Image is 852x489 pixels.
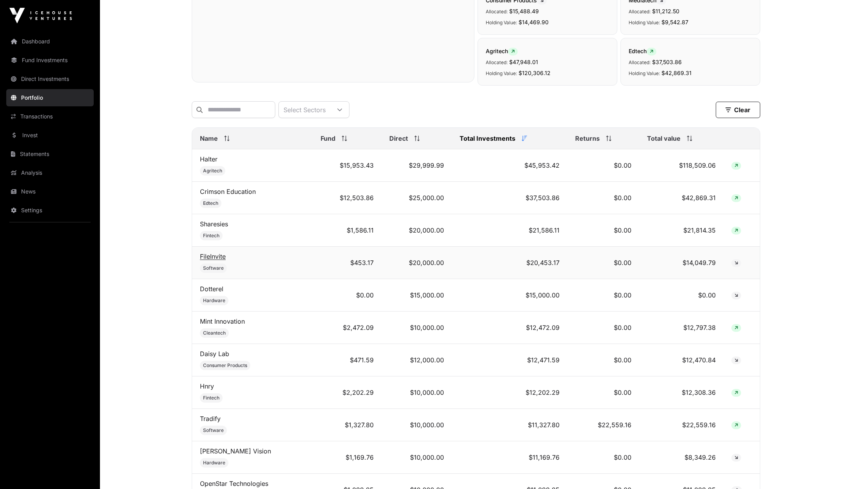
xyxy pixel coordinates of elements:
[203,200,218,206] span: Edtech
[6,183,94,200] a: News
[203,265,224,271] span: Software
[203,427,224,433] span: Software
[200,285,223,293] a: Dotterel
[567,344,639,376] td: $0.00
[313,344,381,376] td: $471.59
[313,279,381,312] td: $0.00
[652,8,679,14] span: $11,212.50
[203,395,219,401] span: Fintech
[381,441,452,474] td: $10,000.00
[200,480,268,487] a: OpenStar Technologies
[381,376,452,409] td: $10,000.00
[486,9,508,14] span: Allocated:
[381,279,452,312] td: $15,000.00
[567,247,639,279] td: $0.00
[200,188,256,195] a: Crimson Education
[313,312,381,344] td: $2,472.09
[9,8,72,23] img: Icehouse Ventures Logo
[639,214,724,247] td: $21,814.35
[661,19,688,25] span: $9,542.87
[200,350,229,358] a: Daisy Lab
[381,344,452,376] td: $12,000.00
[203,233,219,239] span: Fintech
[486,48,518,54] span: Agritech
[639,149,724,182] td: $118,509.06
[452,247,567,279] td: $20,453.17
[629,9,651,14] span: Allocated:
[313,409,381,441] td: $1,327.80
[486,20,517,25] span: Holding Value:
[567,149,639,182] td: $0.00
[200,155,217,163] a: Halter
[200,447,271,455] a: [PERSON_NAME] Vision
[452,149,567,182] td: $45,953.42
[6,52,94,69] a: Fund Investments
[452,409,567,441] td: $11,327.80
[639,376,724,409] td: $12,308.36
[381,149,452,182] td: $29,999.99
[6,89,94,106] a: Portfolio
[6,145,94,163] a: Statements
[452,182,567,214] td: $37,503.86
[381,182,452,214] td: $25,000.00
[6,108,94,125] a: Transactions
[203,330,226,336] span: Cleantech
[381,247,452,279] td: $20,000.00
[567,312,639,344] td: $0.00
[200,253,226,260] a: FileInvite
[279,102,330,118] div: Select Sectors
[509,8,539,14] span: $15,488.49
[567,441,639,474] td: $0.00
[389,134,408,143] span: Direct
[639,247,724,279] td: $14,049.79
[200,415,221,423] a: Tradify
[460,134,515,143] span: Total Investments
[6,164,94,181] a: Analysis
[647,134,681,143] span: Total value
[452,214,567,247] td: $21,586.11
[313,214,381,247] td: $1,586.11
[313,376,381,409] td: $2,202.29
[575,134,600,143] span: Returns
[519,70,551,76] span: $120,306.12
[813,451,852,489] iframe: Chat Widget
[567,182,639,214] td: $0.00
[652,59,682,65] span: $37,503.86
[639,441,724,474] td: $8,349.26
[486,59,508,65] span: Allocated:
[452,441,567,474] td: $11,169.76
[452,312,567,344] td: $12,472.09
[519,19,549,25] span: $14,469.90
[639,279,724,312] td: $0.00
[203,460,225,466] span: Hardware
[200,317,245,325] a: Mint Innovation
[381,214,452,247] td: $20,000.00
[629,70,660,76] span: Holding Value:
[509,59,538,65] span: $47,948.01
[639,409,724,441] td: $22,559.16
[381,409,452,441] td: $10,000.00
[203,297,225,304] span: Hardware
[661,70,692,76] span: $42,869.31
[203,362,247,369] span: Consumer Products
[200,220,228,228] a: Sharesies
[639,344,724,376] td: $12,470.84
[639,182,724,214] td: $42,869.31
[6,202,94,219] a: Settings
[381,312,452,344] td: $10,000.00
[313,441,381,474] td: $1,169.76
[313,149,381,182] td: $15,953.43
[6,33,94,50] a: Dashboard
[452,344,567,376] td: $12,471.59
[567,214,639,247] td: $0.00
[567,279,639,312] td: $0.00
[452,279,567,312] td: $15,000.00
[629,48,656,54] span: Edtech
[6,127,94,144] a: Invest
[567,409,639,441] td: $22,559.16
[313,182,381,214] td: $12,503.86
[716,102,760,118] button: Clear
[486,70,517,76] span: Holding Value:
[629,20,660,25] span: Holding Value:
